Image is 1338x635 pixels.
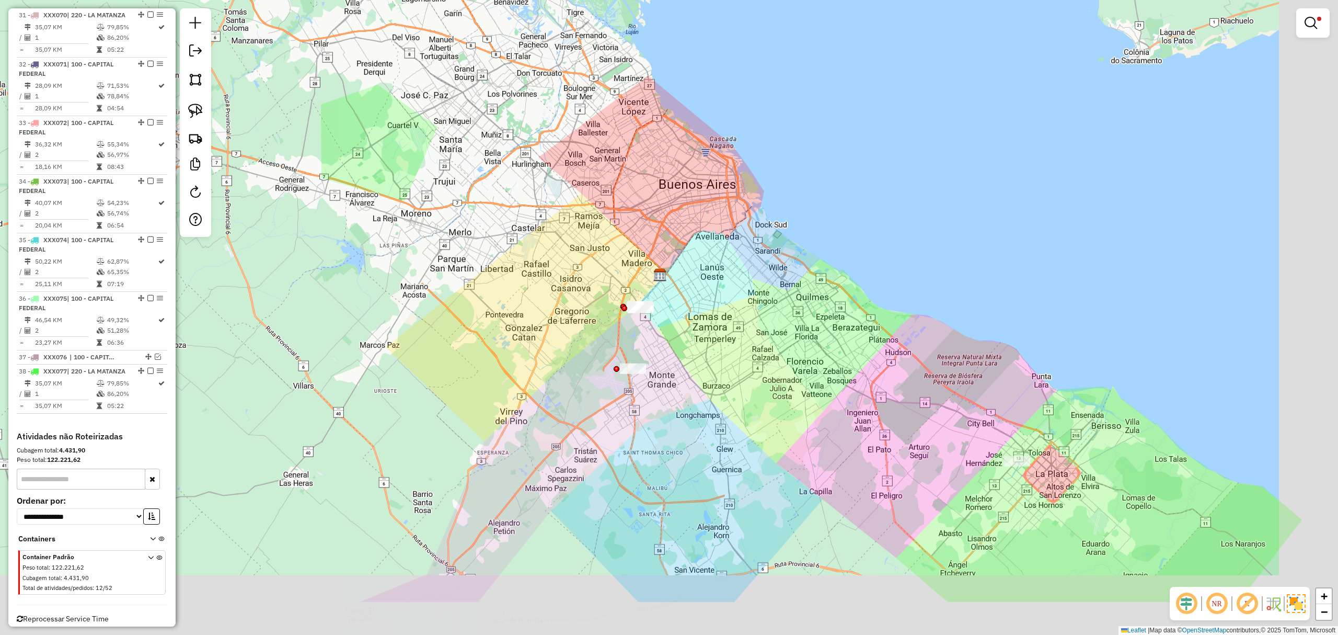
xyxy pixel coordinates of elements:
[96,584,112,592] span: 12/52
[34,220,96,231] td: 20,04 KM
[138,12,144,18] em: Alterar sequência das rotas
[107,81,157,91] td: 71,53%
[67,11,125,19] span: | 220 - LA MATANZA
[188,131,203,145] img: Criar rota
[19,150,24,160] td: /
[34,22,96,32] td: 35,07 KM
[43,353,67,361] span: XXX076
[19,11,125,19] span: 31 -
[34,315,96,325] td: 46,54 KM
[157,12,163,18] em: Opções
[1121,627,1146,634] a: Leaflet
[147,236,154,243] em: Finalizar rota
[19,177,113,195] span: | 100 - CAPITAL FEDERAL
[34,103,96,114] td: 28,09 KM
[25,93,31,99] i: Total de Atividades
[107,401,157,411] td: 05:22
[1317,17,1321,21] span: Filtro Ativo
[107,162,157,172] td: 08:43
[25,327,31,334] i: Total de Atividades
[157,368,163,374] em: Opções
[107,279,157,289] td: 07:19
[43,119,67,127] span: XXX072
[107,389,157,399] td: 86,20%
[61,574,62,582] span: :
[1235,591,1260,616] span: Exibir rótulo
[97,391,105,397] i: % de utilização da cubagem
[188,72,203,87] img: Selecionar atividades - polígono
[19,325,24,336] td: /
[34,44,96,55] td: 35,07 KM
[19,32,24,43] td: /
[25,152,31,158] i: Total de Atividades
[25,200,31,206] i: Distância Total
[185,40,206,64] a: Exportar sessão
[157,61,163,67] em: Opções
[43,236,67,244] span: XXX074
[97,35,105,41] i: % de utilização da cubagem
[19,119,113,136] span: | 100 - CAPITAL FEDERAL
[1265,595,1282,612] img: Fluxo de ruas
[52,564,84,571] span: 122.221,62
[34,32,96,43] td: 1
[34,162,96,172] td: 18,16 KM
[17,614,109,623] span: Reprocessar Service Time
[22,584,93,592] span: Total de atividades/pedidos
[184,127,207,150] a: Criar rota
[64,574,89,582] span: 4.431,90
[43,60,67,68] span: XXX071
[43,177,67,185] span: XXX073
[107,103,157,114] td: 04:54
[67,367,125,375] span: | 220 - LA MATANZA
[17,432,167,441] h4: Atividades não Roteirizadas
[627,301,653,312] div: Atividade não roteirizada - Delivery Hero Stores ( NO REC ) - SOLO
[19,267,24,277] td: /
[147,119,154,126] em: Finalizar rota
[157,295,163,301] em: Opções
[185,13,206,36] a: Nova sessão e pesquisa
[107,315,157,325] td: 49,32%
[97,200,105,206] i: % de utilização do peso
[17,455,167,464] div: Peso total:
[107,22,157,32] td: 79,85%
[19,389,24,399] td: /
[43,367,67,375] span: XXX077
[138,295,144,301] em: Alterar sequência das rotas
[34,325,96,336] td: 2
[107,32,157,43] td: 86,20%
[97,83,105,89] i: % de utilização do peso
[25,317,31,323] i: Distância Total
[185,154,206,177] a: Criar modelo
[107,220,157,231] td: 06:54
[34,256,96,267] td: 50,22 KM
[138,236,144,243] em: Alterar sequência das rotas
[34,81,96,91] td: 28,09 KM
[1148,627,1149,634] span: |
[34,150,96,160] td: 2
[107,325,157,336] td: 51,28%
[59,446,85,454] strong: 4.431,90
[620,364,646,374] div: Atividade não roteirizada - CENCOSUD S.A. - SOLO - CD LA HORQUETA (ES CON TURNO )
[97,258,105,265] i: % de utilização do peso
[97,403,102,409] i: Tempo total em rota
[158,258,165,265] i: Rota otimizada
[19,103,24,114] td: =
[1316,588,1332,604] a: Zoom in
[158,24,165,30] i: Rota otimizada
[155,354,161,360] em: Visualizar rota
[158,200,165,206] i: Rota otimizada
[43,294,67,302] span: XXX075
[34,198,96,208] td: 40,07 KM
[19,294,113,312] span: | 100 - CAPITAL FEDERAL
[97,141,105,148] i: % de utilização do peso
[97,210,105,217] i: % de utilização da cubagem
[34,279,96,289] td: 25,11 KM
[107,337,157,348] td: 06:36
[25,269,31,275] i: Total de Atividades
[22,564,49,571] span: Peso total
[147,12,154,18] em: Finalizar rota
[107,256,157,267] td: 62,87%
[147,178,154,184] em: Finalizar rota
[49,564,50,571] span: :
[107,198,157,208] td: 54,23%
